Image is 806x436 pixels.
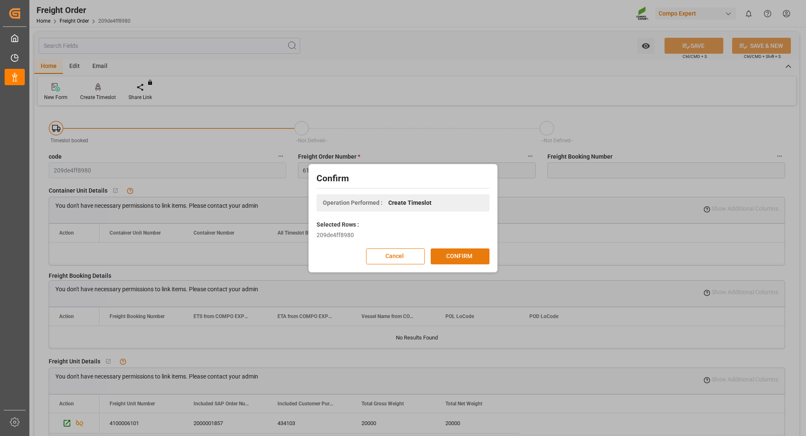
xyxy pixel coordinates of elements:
[317,231,489,240] div: 209de4ff8980
[431,248,489,264] button: CONFIRM
[317,220,359,229] label: Selected Rows :
[388,198,432,207] span: Create Timeslot
[366,248,425,264] button: Cancel
[323,198,382,207] span: Operation Performed :
[317,172,489,185] h2: Confirm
